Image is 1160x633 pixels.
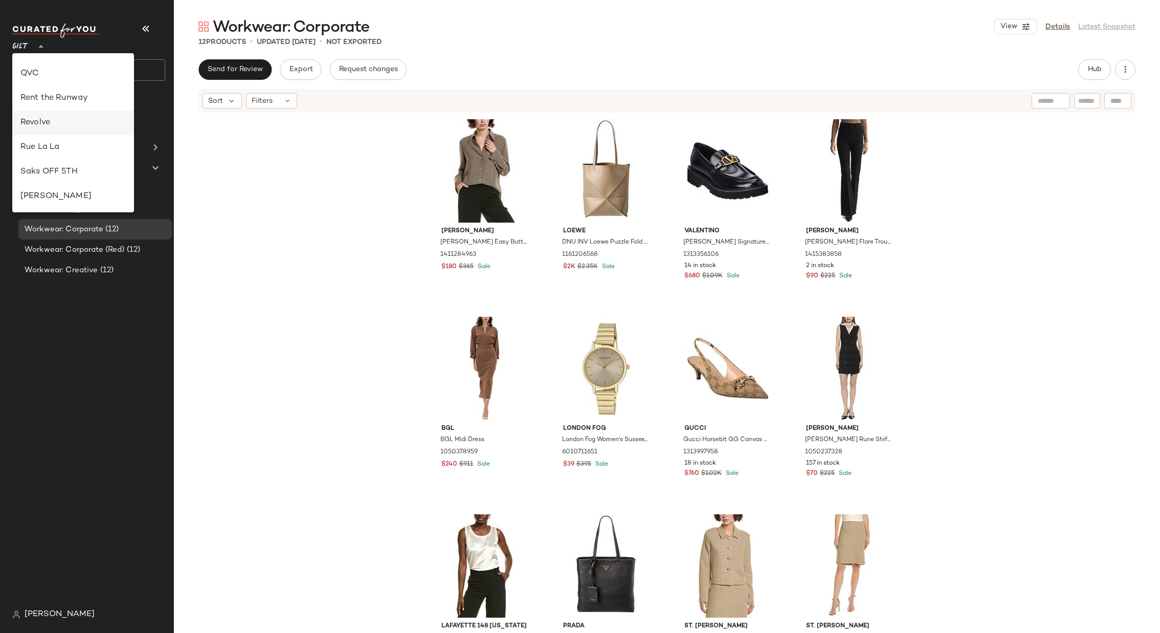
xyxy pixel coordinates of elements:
img: 1415368094_RLLATH.jpg [433,514,536,618]
span: • [320,36,322,48]
span: [PERSON_NAME] Flare Trouser [805,238,891,247]
span: Gucci Horsebit GG Canvas Slingback Pump [683,435,770,445]
span: Sale [725,273,740,279]
img: 1050378959_RLLATH.jpg [433,317,536,420]
span: Send for Review [207,66,263,74]
span: $225 [820,469,835,478]
div: Rue La La [20,141,126,154]
img: 1415352009_RLLATH.jpg [676,514,779,618]
span: $70 [806,469,818,478]
img: 1411284963_RLLATH.jpg [433,119,536,223]
span: DNU INV Loewe Puzzle Fold Medium Leather Tote [562,238,649,247]
span: $39 [563,460,574,469]
span: • [250,36,253,48]
img: 1050237328_RLLATH.jpg [798,317,901,420]
span: $240 [441,460,457,469]
span: Sale [837,470,852,477]
span: St. [PERSON_NAME] [806,622,893,631]
span: 1313997958 [683,448,718,457]
img: 1313356106_RLLATH.jpg [676,119,779,223]
span: Loewe [563,227,650,236]
span: Lafayette 148 [US_STATE] [441,622,528,631]
span: Gilt [12,35,29,53]
span: (12) [103,224,119,235]
span: 14 in stock [684,261,716,271]
span: St. [PERSON_NAME] [684,622,771,631]
span: View [1000,23,1017,31]
span: Sort [208,96,223,106]
div: Saks OFF 5TH [20,166,126,178]
span: 2 in stock [806,261,834,271]
span: $2.35K [577,263,598,272]
span: BGL [441,424,528,433]
span: $1.09K [702,272,723,281]
span: BGL Midi Dress [440,435,484,445]
span: 157 in stock [806,459,840,468]
span: Sale [724,470,739,477]
span: Valentino [684,227,771,236]
span: $2K [563,263,575,272]
span: Prada [563,622,650,631]
img: svg%3e [198,21,209,32]
img: 6010711651_RLLATH.jpg [555,317,658,420]
span: [PERSON_NAME] [806,227,893,236]
span: 12 [198,38,206,46]
span: Workwear: Corporate (Red) [25,244,125,256]
div: undefined-list [12,53,134,212]
div: [PERSON_NAME] [20,190,126,203]
span: 18 in stock [684,459,716,468]
span: 6010711651 [562,448,597,457]
span: $1.02K [701,469,722,478]
span: London Fog Women's Sussex Watch [562,435,649,445]
div: Revolve [20,117,126,129]
span: 1050378959 [440,448,478,457]
span: [PERSON_NAME] Signature Leather Loafer [683,238,770,247]
button: Hub [1078,59,1111,80]
img: svg%3e [12,610,20,619]
span: (12) [98,265,114,276]
span: Request changes [339,66,398,74]
span: $680 [684,272,700,281]
button: Request changes [330,59,407,80]
span: 1415383858 [805,250,842,259]
button: Export [280,59,321,80]
span: $911 [459,460,473,469]
span: $760 [684,469,699,478]
span: Workwear: Creative [25,265,98,276]
span: [PERSON_NAME] [441,227,528,236]
img: cfy_white_logo.C9jOOHJF.svg [12,24,99,38]
img: 1415352010_RLLATH.jpg [798,514,901,618]
span: Filters [252,96,273,106]
button: Send for Review [198,59,272,80]
span: Sale [476,264,490,270]
span: Workwear: Corporate [25,224,103,235]
img: 1161381098_RLLATH.jpg [555,514,658,618]
span: 1050237328 [805,448,842,457]
div: QVC [20,68,126,80]
span: $90 [806,272,818,281]
p: updated [DATE] [257,37,316,48]
span: $395 [576,460,591,469]
span: Sale [593,461,608,468]
span: Hub [1087,66,1102,74]
img: 1161206568_RLLATH.jpg [555,119,658,223]
span: Sale [600,264,615,270]
span: [PERSON_NAME] Rune Shift Dress [805,435,891,445]
span: Gucci [684,424,771,433]
span: London Fog [563,424,650,433]
span: 1161206568 [562,250,598,259]
span: $365 [459,263,474,272]
span: [PERSON_NAME] [25,608,95,621]
div: Rent the Runway [20,92,126,104]
p: Not Exported [326,37,382,48]
span: Workwear: Corporate [213,17,369,38]
span: 1313356106 [683,250,719,259]
span: [PERSON_NAME] [806,424,893,433]
img: 1415383858_RLLATH.jpg [798,119,901,223]
span: 1411284963 [440,250,476,259]
img: 1313997958_RLLATH.jpg [676,317,779,420]
span: $225 [820,272,835,281]
span: $180 [441,263,457,272]
a: Details [1045,21,1070,32]
span: Export [288,66,313,74]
